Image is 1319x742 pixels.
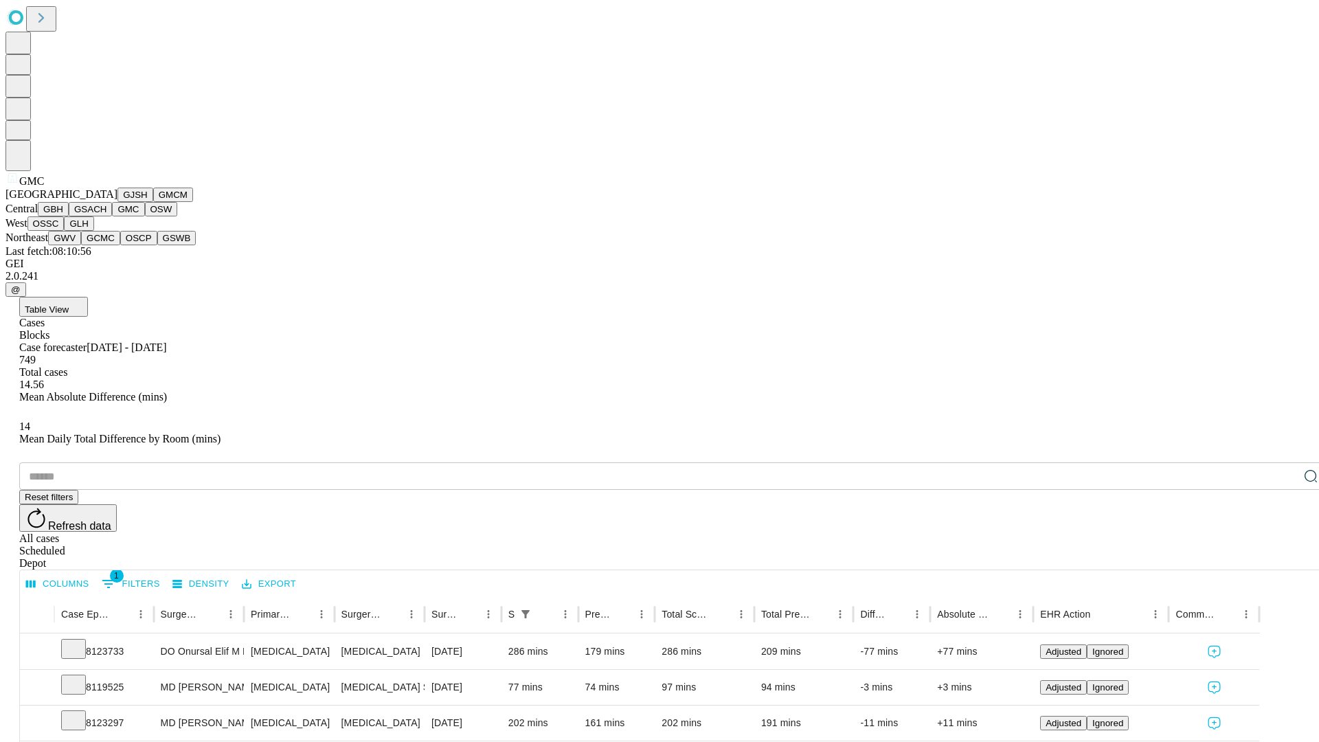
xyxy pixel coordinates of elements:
button: Sort [202,605,221,624]
button: GMCM [153,188,193,202]
button: GMC [112,202,144,216]
div: MD [PERSON_NAME] [PERSON_NAME] Md [161,706,237,741]
button: GSWB [157,231,196,245]
div: EHR Action [1040,609,1090,620]
span: 14.56 [19,379,44,390]
div: [MEDICAL_DATA] [251,706,327,741]
button: Adjusted [1040,644,1087,659]
button: Adjusted [1040,680,1087,695]
button: OSCP [120,231,157,245]
div: Surgery Name [341,609,381,620]
button: Sort [460,605,479,624]
div: -3 mins [860,670,923,705]
div: DO Onursal Elif M Do [161,634,237,669]
span: GMC [19,175,44,187]
div: Total Scheduled Duration [662,609,711,620]
div: 191 mins [761,706,847,741]
button: Menu [312,605,331,624]
span: Refresh data [48,520,111,532]
span: 749 [19,354,36,366]
span: 1 [110,569,124,583]
button: Expand [27,712,47,736]
button: Sort [712,605,732,624]
button: Sort [888,605,907,624]
span: Ignored [1092,718,1123,728]
span: Mean Absolute Difference (mins) [19,391,167,403]
button: Expand [27,676,47,700]
span: Reset filters [25,492,73,502]
div: +3 mins [937,670,1026,705]
button: Menu [556,605,575,624]
div: 2.0.241 [5,270,1314,282]
button: Sort [383,605,402,624]
div: 209 mins [761,634,847,669]
div: Predicted In Room Duration [585,609,612,620]
button: Density [169,574,233,595]
button: Menu [1011,605,1030,624]
div: 202 mins [508,706,572,741]
div: MD [PERSON_NAME] [PERSON_NAME] Md [161,670,237,705]
div: [MEDICAL_DATA] [251,670,327,705]
div: Comments [1175,609,1215,620]
button: GJSH [117,188,153,202]
button: GBH [38,202,69,216]
div: 77 mins [508,670,572,705]
span: [DATE] - [DATE] [87,341,166,353]
button: Menu [131,605,150,624]
div: Absolute Difference [937,609,990,620]
span: Mean Daily Total Difference by Room (mins) [19,433,221,445]
div: 8123297 [61,706,147,741]
div: [MEDICAL_DATA] SKIN AND [MEDICAL_DATA] [341,670,418,705]
button: Select columns [23,574,93,595]
button: Export [238,574,300,595]
button: Sort [811,605,831,624]
span: West [5,217,27,229]
button: Menu [732,605,751,624]
div: Surgery Date [431,609,458,620]
div: +11 mins [937,706,1026,741]
span: Adjusted [1046,718,1081,728]
div: Scheduled In Room Duration [508,609,515,620]
button: Sort [1092,605,1111,624]
span: Table View [25,304,69,315]
div: 8119525 [61,670,147,705]
button: GLH [64,216,93,231]
div: Difference [860,609,887,620]
div: 1 active filter [516,605,535,624]
button: Sort [112,605,131,624]
button: Expand [27,640,47,664]
button: Table View [19,297,88,317]
span: Adjusted [1046,647,1081,657]
span: Ignored [1092,682,1123,693]
button: Reset filters [19,490,78,504]
button: OSSC [27,216,65,231]
button: Menu [907,605,927,624]
button: Adjusted [1040,716,1087,730]
div: 286 mins [508,634,572,669]
div: -11 mins [860,706,923,741]
span: [GEOGRAPHIC_DATA] [5,188,117,200]
div: 179 mins [585,634,649,669]
div: 94 mins [761,670,847,705]
span: Total cases [19,366,67,378]
button: Sort [613,605,632,624]
div: 97 mins [662,670,747,705]
button: Menu [1146,605,1165,624]
div: 286 mins [662,634,747,669]
div: [MEDICAL_DATA] [251,634,327,669]
button: @ [5,282,26,297]
div: [MEDICAL_DATA] [341,634,418,669]
button: Show filters [516,605,535,624]
span: Adjusted [1046,682,1081,693]
div: [DATE] [431,634,495,669]
button: GWV [48,231,81,245]
div: [DATE] [431,706,495,741]
button: GSACH [69,202,112,216]
span: @ [11,284,21,295]
button: Menu [479,605,498,624]
div: Surgeon Name [161,609,201,620]
div: 8123733 [61,634,147,669]
button: Menu [221,605,240,624]
button: Sort [991,605,1011,624]
div: +77 mins [937,634,1026,669]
